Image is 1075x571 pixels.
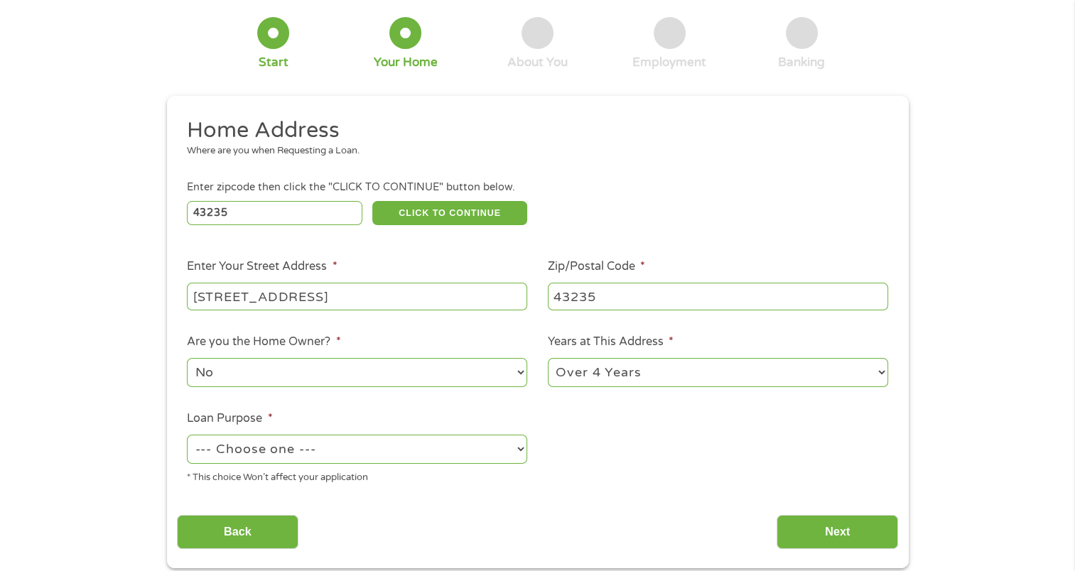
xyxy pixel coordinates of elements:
[187,335,340,349] label: Are you the Home Owner?
[259,55,288,70] div: Start
[187,116,877,145] h2: Home Address
[507,55,568,70] div: About You
[374,55,438,70] div: Your Home
[187,283,527,310] input: 1 Main Street
[548,259,645,274] label: Zip/Postal Code
[187,466,527,485] div: * This choice Won’t affect your application
[372,201,527,225] button: CLICK TO CONTINUE
[187,411,272,426] label: Loan Purpose
[548,335,674,349] label: Years at This Address
[777,515,898,550] input: Next
[187,259,337,274] label: Enter Your Street Address
[778,55,825,70] div: Banking
[187,180,887,195] div: Enter zipcode then click the "CLICK TO CONTINUE" button below.
[187,201,362,225] input: Enter Zipcode (e.g 01510)
[177,515,298,550] input: Back
[187,144,877,158] div: Where are you when Requesting a Loan.
[632,55,706,70] div: Employment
